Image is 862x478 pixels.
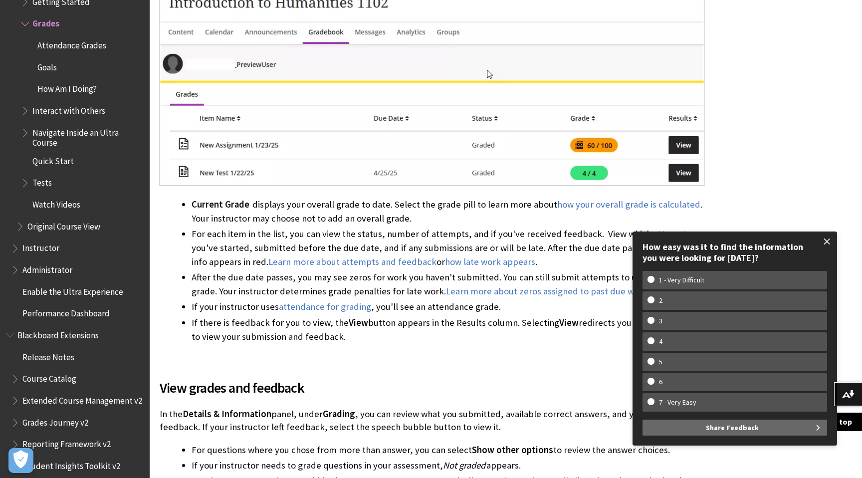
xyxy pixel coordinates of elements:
[647,337,674,346] w-span: 4
[279,301,371,313] a: attendance for grading
[268,256,436,268] a: Learn more about attempts and feedback
[22,414,88,428] span: Grades Journey v2
[22,371,76,384] span: Course Catalog
[8,448,33,473] button: Open Preferences
[192,443,704,457] li: For questions where you chose from more than answer, you can select to review the answer choices.
[17,327,99,340] span: Blackboard Extensions
[192,270,704,298] li: After the due date passes, you may see zeros for work you haven't submitted. You can still submit...
[647,358,674,366] w-span: 5
[192,459,704,473] li: If your instructor needs to grade questions in your assessment, appears.
[192,227,704,269] li: For each item in the list, you can view the status, number of attempts, and if you've received fe...
[192,316,704,344] li: If there is feedback for you to view, the button appears in the Results column. Selecting redirec...
[472,444,553,456] span: Show other options
[32,153,74,166] span: Quick Start
[647,317,674,325] w-span: 3
[22,261,72,275] span: Administrator
[32,102,105,116] span: Interact with Others
[22,283,123,297] span: Enable the Ultra Experience
[22,458,120,471] span: Student Insights Toolkit v2
[323,408,355,420] span: Grading
[160,377,704,398] span: View grades and feedback
[22,305,110,319] span: Performance Dashboard
[192,300,704,314] li: If your instructor uses , you'll see an attendance grade.
[32,124,143,148] span: Navigate Inside an Ultra Course
[643,241,827,263] div: How easy was it to find the information you were looking for [DATE]?
[192,198,704,226] li: displays your overall grade to date. Select the grade pill to learn more about . Your instructor ...
[445,256,535,268] a: how late work appears
[647,378,674,386] w-span: 6
[37,81,97,94] span: How Am I Doing?
[443,460,485,471] span: Not graded
[183,408,271,420] span: Details & Information
[647,276,716,284] w-span: 1 - Very Difficult
[37,37,106,50] span: Attendance Grades
[22,349,74,362] span: Release Notes
[349,317,368,328] span: View
[559,317,579,328] span: View
[647,398,708,407] w-span: 7 - Very Easy
[446,285,647,297] a: Learn more about zeros assigned to past due work
[32,15,59,29] span: Grades
[22,436,111,450] span: Reporting Framework v2
[37,59,57,72] span: Goals
[160,408,704,434] p: In the panel, under , you can review what you submitted, available correct answers, and your grad...
[192,199,249,210] span: Current Grade
[706,420,759,436] span: Share Feedback
[643,420,827,436] button: Share Feedback
[22,240,59,253] span: Instructor
[22,392,142,406] span: Extended Course Management v2
[27,218,100,232] span: Original Course View
[32,196,80,210] span: Watch Videos
[32,175,52,188] span: Tests
[647,296,674,305] w-span: 2
[557,199,700,211] a: how your overall grade is calculated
